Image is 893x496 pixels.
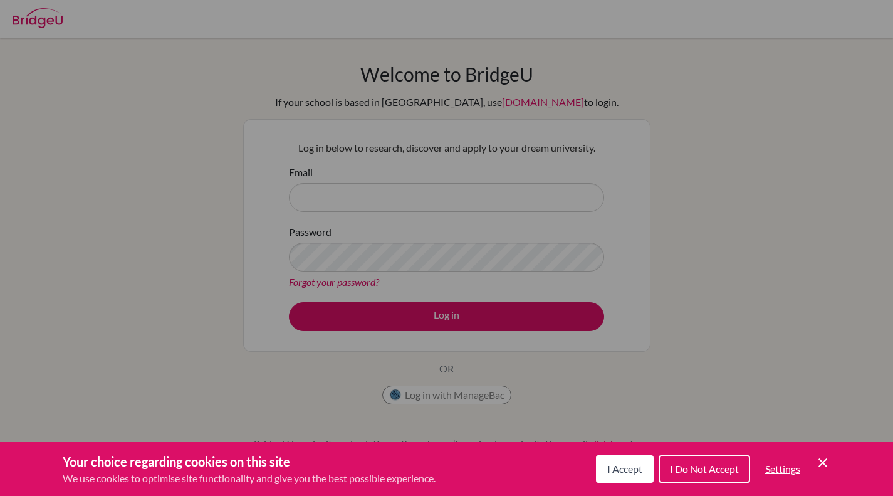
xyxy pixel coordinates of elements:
h3: Your choice regarding cookies on this site [63,452,436,471]
button: I Accept [596,455,654,483]
button: Save and close [815,455,830,470]
span: I Accept [607,463,642,475]
p: We use cookies to optimise site functionality and give you the best possible experience. [63,471,436,486]
button: I Do Not Accept [659,455,750,483]
span: Settings [765,463,800,475]
button: Settings [755,456,810,482]
span: I Do Not Accept [670,463,739,475]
